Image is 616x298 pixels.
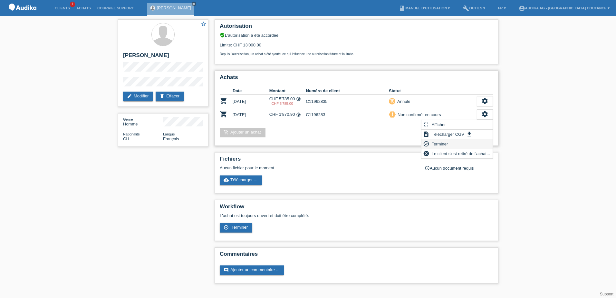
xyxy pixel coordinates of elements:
[6,13,39,17] a: POS — MF Group
[423,121,429,128] i: fullscreen
[220,52,493,56] p: Depuis l’autorisation, un achat a été ajouté, ce qui influence une autorisation future et la limite.
[163,132,175,136] span: Langue
[519,5,525,12] i: account_circle
[515,6,613,10] a: account_circleAudika AG - [GEOGRAPHIC_DATA] Coutance ▾
[220,97,227,105] i: POSP00020337
[94,6,137,10] a: Courriel Support
[127,94,132,99] i: edit
[123,132,140,136] span: Nationalité
[296,96,301,101] i: Taux fixes (24 versements)
[220,223,252,233] a: check_circle_outline Terminer
[52,6,73,10] a: Clients
[231,225,248,230] span: Terminer
[481,111,488,118] i: settings
[220,213,493,218] p: L'achat est toujours ouvert et doit être complété.
[431,130,465,138] span: Télécharger CGV
[220,110,227,118] i: POSP00026897
[425,165,430,171] i: info_outline
[192,2,196,6] a: close
[220,165,417,170] div: Aucun fichier pour le moment
[123,117,163,126] div: Homme
[220,204,493,213] h2: Workflow
[156,92,184,101] a: deleteEffacer
[269,108,306,121] td: CHF 1'870.90
[269,95,306,108] td: CHF 5'785.00
[233,95,269,108] td: [DATE]
[123,92,153,101] a: editModifier
[123,117,133,121] span: Genre
[220,175,262,185] a: cloud_uploadTélécharger ...
[159,94,165,99] i: delete
[220,23,493,33] h2: Autorisation
[425,165,493,171] div: Aucun document requis
[220,33,493,38] div: L’autorisation a été accordée.
[224,267,229,273] i: comment
[466,131,473,137] i: get_app
[459,6,488,10] a: buildOutils ▾
[224,130,229,135] i: add_shopping_cart
[296,112,301,117] i: Taux fixes (12 versements)
[220,156,493,165] h2: Fichiers
[269,87,306,95] th: Montant
[423,141,429,147] i: check_circle_outline
[396,111,441,118] div: Non confirmé, en cours
[123,52,203,62] h2: [PERSON_NAME]
[220,265,284,275] a: commentAjouter un commentaire ...
[600,292,613,296] a: Support
[220,74,493,84] h2: Achats
[390,112,395,116] i: priority_high
[220,128,265,137] a: add_shopping_cartAjouter un achat
[123,136,129,141] span: Suisse
[431,140,449,148] span: Terminer
[269,102,306,105] div: 01.09.2025 / annuler crédit
[233,108,269,121] td: [DATE]
[157,5,191,10] a: [PERSON_NAME]
[163,136,179,141] span: Français
[192,2,196,5] i: close
[423,131,429,137] i: description
[481,97,488,104] i: settings
[306,108,389,121] td: C1196283
[224,225,229,230] i: check_circle_outline
[220,251,493,261] h2: Commentaires
[389,87,477,95] th: Statut
[70,2,75,7] span: 1
[396,6,453,10] a: bookManuel d’utilisation ▾
[220,38,493,56] div: Limite: CHF 13'000.00
[495,6,509,10] a: FR ▾
[431,121,447,128] span: Afficher
[463,5,469,12] i: build
[224,177,229,183] i: cloud_upload
[233,87,269,95] th: Date
[220,33,225,38] i: verified_user
[390,99,394,103] i: remove_shopping_cart
[395,98,410,105] div: Annulé
[73,6,94,10] a: Achats
[306,87,389,95] th: Numéro de client
[399,5,405,12] i: book
[306,95,389,108] td: C11962835
[201,21,207,28] a: star_border
[201,21,207,27] i: star_border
